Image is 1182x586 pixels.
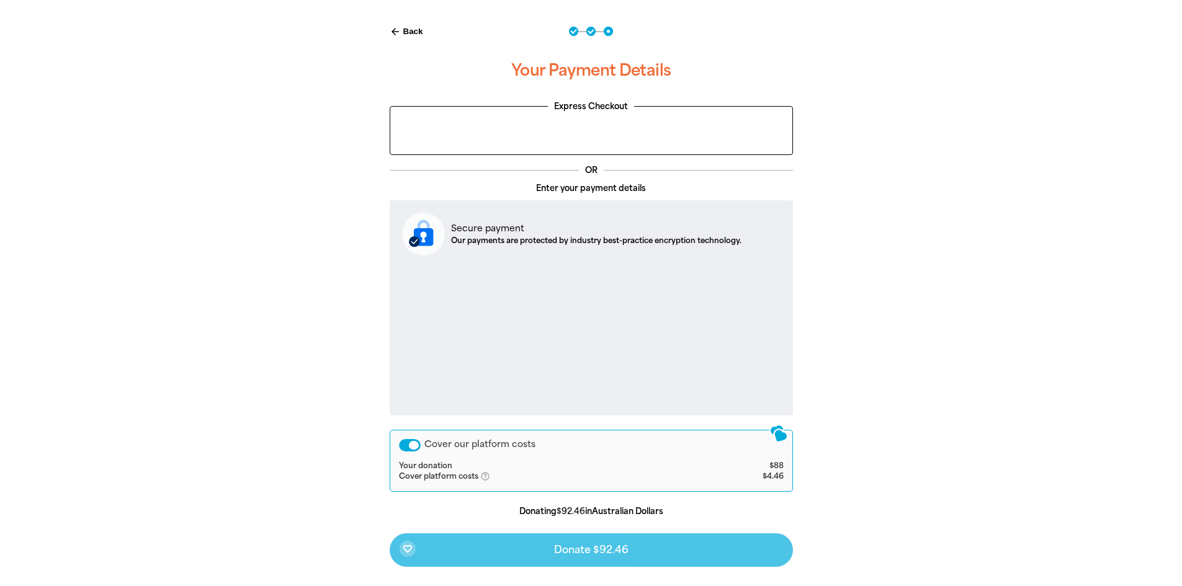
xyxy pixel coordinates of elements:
[451,235,741,246] p: Our payments are protected by industry best-practice encryption technology.
[451,222,741,235] p: Secure payment
[586,27,596,36] button: Navigate to step 2 of 3 to enter your details
[399,461,712,471] td: Your donation
[569,27,578,36] button: Navigate to step 1 of 3 to enter your donation amount
[400,265,783,405] iframe: Secure payment input frame
[385,21,428,42] button: Back
[579,164,604,177] p: OR
[480,471,500,481] i: help_outlined
[548,100,634,113] legend: Express Checkout
[390,505,793,518] p: Donating in Australian Dollars
[557,507,585,516] b: $92.46
[390,51,793,91] h3: Your Payment Details
[390,26,401,37] i: arrow_back
[604,27,613,36] button: Navigate to step 3 of 3 to enter your payment details
[712,461,783,471] td: $88
[396,113,786,147] iframe: PayPal-paypal
[399,471,712,482] td: Cover platform costs
[399,439,421,451] button: Cover our platform costs
[390,182,793,195] p: Enter your payment details
[712,471,783,482] td: $4.46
